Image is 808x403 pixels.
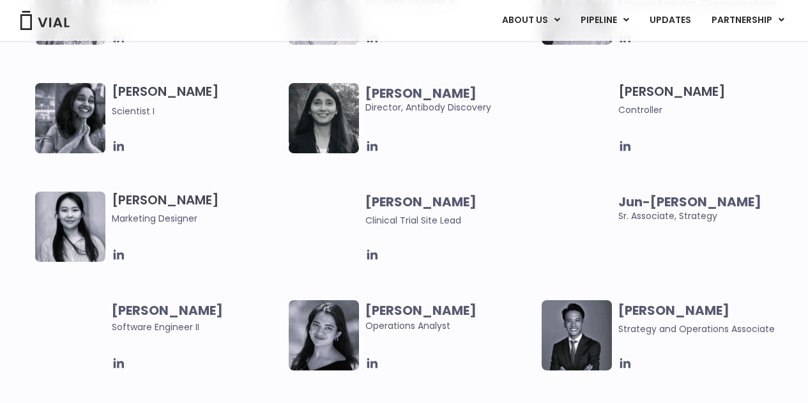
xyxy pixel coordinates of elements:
span: Sr. Associate, Strategy [618,195,789,223]
img: Headshot of smiling man named Urann [542,300,612,370]
span: Controller [618,103,789,117]
img: Smiling woman named Yousun [35,192,105,262]
span: Operations Analyst [365,303,536,333]
img: Image of smiling woman named Aleina [542,83,612,153]
span: Software Engineer II [112,321,199,333]
img: Image of smiling man named Glenn [289,192,359,262]
b: [PERSON_NAME] [365,193,476,211]
img: Headshot of smiling woman named Sharicka [289,300,359,370]
b: [PERSON_NAME] [112,301,223,319]
span: Clinical Trial Site Lead [365,214,461,227]
b: [PERSON_NAME] [618,301,729,319]
img: Headshot of smiling woman named Swati [289,83,359,153]
span: Marketing Designer [112,211,282,225]
a: UPDATES [639,10,701,31]
b: [PERSON_NAME] [365,84,476,102]
a: ABOUT USMenu Toggle [492,10,570,31]
span: Scientist I [112,105,155,118]
b: [PERSON_NAME] [365,301,476,319]
b: Jun-[PERSON_NAME] [618,193,761,211]
img: Image of smiling man named Jun-Goo [542,192,612,262]
h3: [PERSON_NAME] [618,83,789,117]
img: Vial Logo [19,11,70,30]
img: Headshot of smiling woman named Sneha [35,83,105,153]
h3: [PERSON_NAME] [112,83,282,118]
h3: [PERSON_NAME] [112,192,282,225]
img: Image of smiling woman named Tanvi [35,300,105,370]
a: PIPELINEMenu Toggle [570,10,639,31]
span: Director, Antibody Discovery [365,86,536,114]
a: PARTNERSHIPMenu Toggle [701,10,795,31]
span: Strategy and Operations Associate [618,323,775,335]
